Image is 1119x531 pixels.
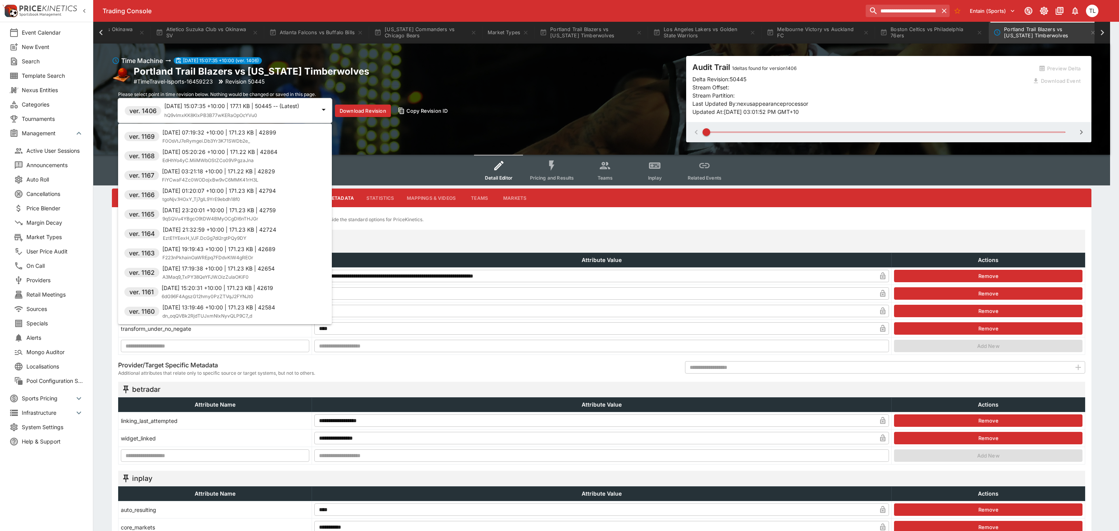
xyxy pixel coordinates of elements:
[162,245,275,253] p: [DATE] 19:19:43 +10:00 | 171.23 KB | 42689
[162,255,253,260] span: F223nPkhainOaWREpq7FDdvKIW4gREOr
[162,313,252,319] span: dn_oqQVBk2RjdTUJxmNIxNyvQLP9C7_d
[129,248,155,258] h6: ver. 1163
[162,274,249,280] span: A3Maq9_TxPY38QeYFJW.OizZuIaOKiF0
[129,229,155,238] h6: ver. 1164
[162,293,253,299] span: 6dG96F4AgszG12hmy0PzZTVqJ2FYNJt0
[162,264,275,272] p: [DATE] 17:19:38 +10:00 | 171.23 KB | 42654
[162,177,258,183] span: FiYCwaF4Zc0WODojxBw9vC6MMK41rH3L
[129,151,155,161] h6: ver. 1168
[162,128,276,136] p: [DATE] 07:19:32 +10:00 | 171.23 KB | 42899
[129,190,155,199] h6: ver. 1166
[162,138,250,144] span: F0OsVtJ7eRymgei.Db3Yr3K71SWDb2e_
[162,216,258,222] span: 9qSQVu4YBgcO9tDW4BMyOCgDI6nTHJGr
[162,187,276,195] p: [DATE] 01:20:07 +10:00 | 171.23 KB | 42794
[163,235,246,241] span: EztE1YEexH_VJF.DcGg7dI2rgtPQy9DY
[163,225,276,234] p: [DATE] 21:32:59 +10:00 | 171.23 KB | 42724
[129,210,155,219] h6: ver. 1165
[129,171,154,180] h6: ver. 1167
[129,132,155,141] h6: ver. 1169
[129,287,154,297] h6: ver. 1161
[162,157,254,163] span: EdHhYo4yC.MiiMWbOStZCo09VPgzaJna
[162,196,240,202] span: tgoNjv.1HOxY_Tj7glL9YrE9ebdh18f0
[162,284,273,292] p: [DATE] 15:20:31 +10:00 | 171.23 KB | 42619
[162,303,275,311] p: [DATE] 13:19:46 +10:00 | 171.23 KB | 42584
[162,167,275,175] p: [DATE] 03:21:18 +10:00 | 171.22 KB | 42829
[162,206,276,214] p: [DATE] 23:20:01 +10:00 | 171.23 KB | 42759
[129,307,155,316] h6: ver. 1160
[162,148,277,156] p: [DATE] 05:20:26 +10:00 | 171.22 KB | 42864
[129,268,155,277] h6: ver. 1162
